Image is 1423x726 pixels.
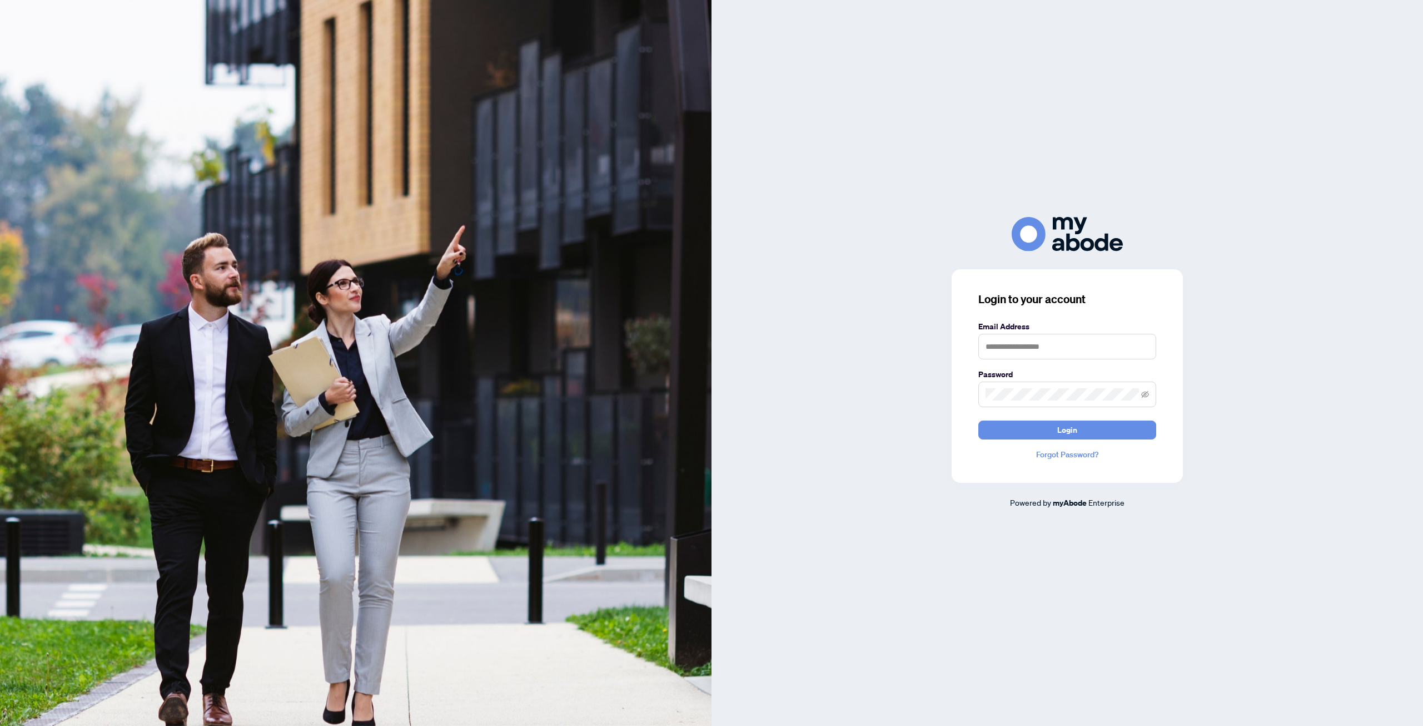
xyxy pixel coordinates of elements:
span: Powered by [1010,497,1051,507]
a: Forgot Password? [978,448,1156,461]
button: Login [978,421,1156,439]
span: eye-invisible [1141,391,1149,398]
label: Password [978,368,1156,381]
h3: Login to your account [978,292,1156,307]
span: Login [1057,421,1077,439]
a: myAbode [1053,497,1087,509]
span: Enterprise [1088,497,1125,507]
label: Email Address [978,320,1156,333]
img: ma-logo [1012,217,1123,251]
